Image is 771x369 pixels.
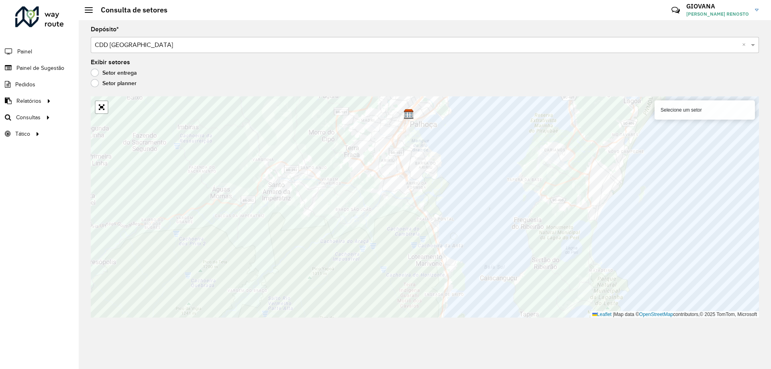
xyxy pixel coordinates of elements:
span: | [613,312,614,317]
span: Painel de Sugestão [16,64,64,72]
label: Exibir setores [91,57,130,67]
a: OpenStreetMap [639,312,673,317]
h2: Consulta de setores [93,6,167,14]
label: Depósito [91,24,119,34]
span: Tático [15,130,30,138]
span: Clear all [742,40,749,50]
span: Consultas [16,113,41,122]
span: Pedidos [15,80,35,89]
label: Setor entrega [91,69,137,77]
a: Contato Rápido [667,2,684,19]
div: Map data © contributors,© 2025 TomTom, Microsoft [590,311,759,318]
span: Painel [17,47,32,56]
span: [PERSON_NAME] RENOSTO [686,10,749,18]
a: Abrir mapa em tela cheia [96,101,108,113]
label: Setor planner [91,79,137,87]
span: Relatórios [16,97,41,105]
div: Selecione um setor [655,100,755,120]
a: Leaflet [592,312,612,317]
h3: GIOVANA [686,2,749,10]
